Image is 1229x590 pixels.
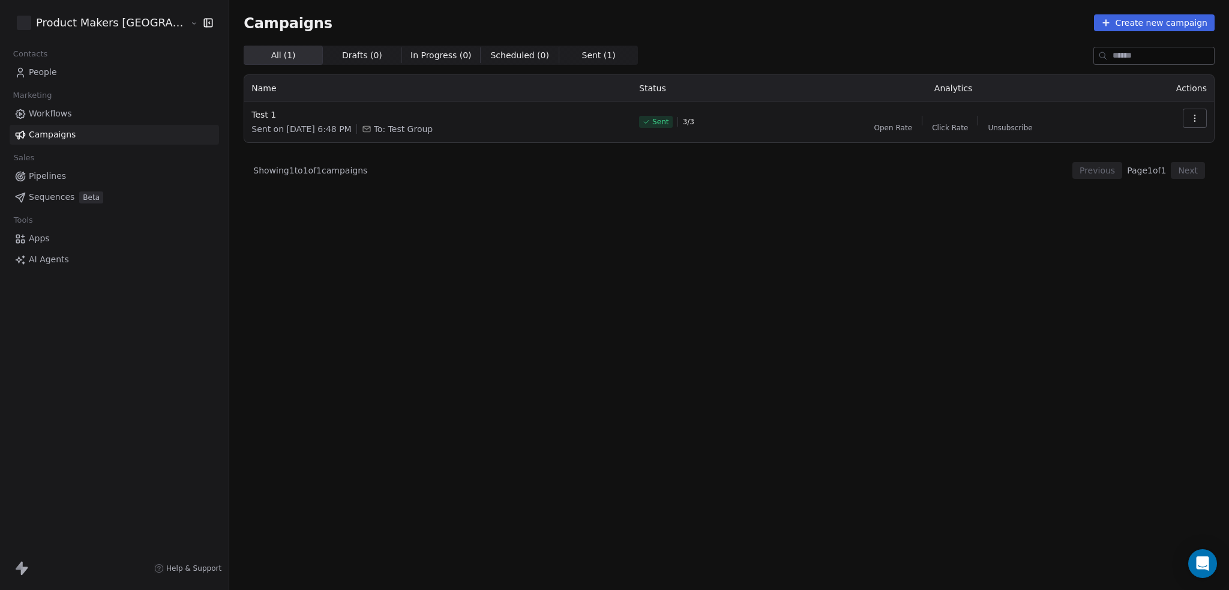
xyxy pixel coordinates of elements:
span: Campaigns [244,14,332,31]
span: Sales [8,149,40,167]
th: Status [632,75,782,101]
span: Contacts [8,45,53,63]
span: AI Agents [29,253,69,266]
span: Product Makers [GEOGRAPHIC_DATA] [36,15,187,31]
span: Tools [8,211,38,229]
a: SequencesBeta [10,187,219,207]
span: Test 1 [251,109,625,121]
span: Unsubscribe [988,123,1032,133]
span: People [29,66,57,79]
span: Beta [79,191,103,203]
span: Apps [29,232,50,245]
span: 3 / 3 [683,117,694,127]
span: Click Rate [932,123,968,133]
span: Open Rate [874,123,913,133]
span: Sequences [29,191,74,203]
a: Apps [10,229,219,248]
button: Create new campaign [1094,14,1215,31]
span: Scheduled ( 0 ) [490,49,549,62]
span: Sent [652,117,669,127]
a: Campaigns [10,125,219,145]
button: Product Makers [GEOGRAPHIC_DATA] [14,13,182,33]
span: In Progress ( 0 ) [410,49,472,62]
span: Help & Support [166,564,221,573]
a: People [10,62,219,82]
span: Workflows [29,107,72,120]
a: Workflows [10,104,219,124]
th: Actions [1125,75,1214,101]
span: Pipelines [29,170,66,182]
button: Next [1171,162,1205,179]
button: Previous [1072,162,1122,179]
span: Sent ( 1 ) [582,49,616,62]
th: Name [244,75,632,101]
a: Pipelines [10,166,219,186]
span: Page 1 of 1 [1127,164,1166,176]
span: Sent on [DATE] 6:48 PM [251,123,351,135]
span: To: Test Group [374,123,433,135]
a: Help & Support [154,564,221,573]
a: AI Agents [10,250,219,269]
span: Showing 1 to 1 of 1 campaigns [253,164,367,176]
span: Drafts ( 0 ) [342,49,382,62]
span: Campaigns [29,128,76,141]
span: Marketing [8,86,57,104]
th: Analytics [782,75,1125,101]
div: Open Intercom Messenger [1188,549,1217,578]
